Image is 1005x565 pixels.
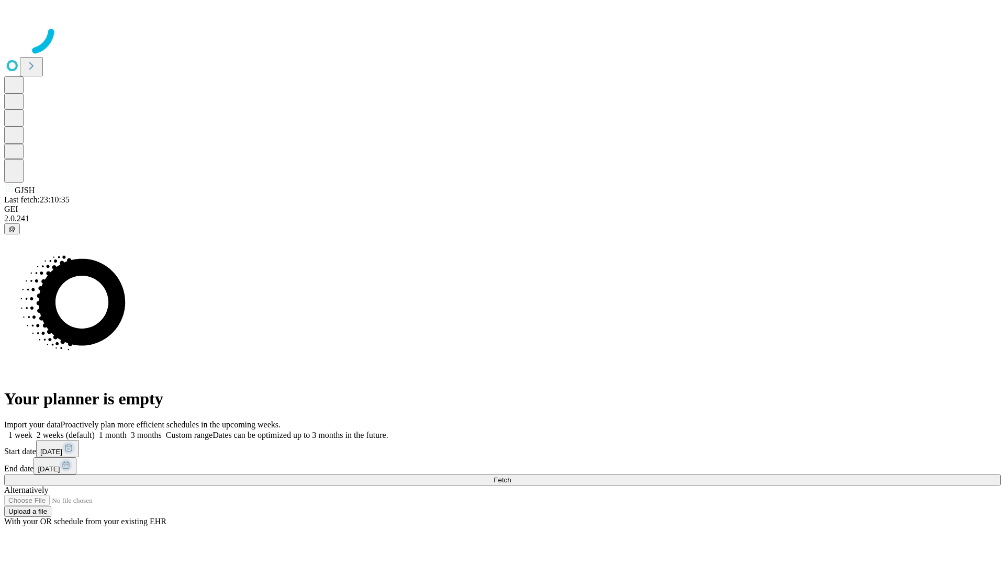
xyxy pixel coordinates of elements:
[4,214,1001,223] div: 2.0.241
[131,431,162,439] span: 3 months
[40,448,62,456] span: [DATE]
[8,431,32,439] span: 1 week
[213,431,388,439] span: Dates can be optimized up to 3 months in the future.
[4,205,1001,214] div: GEI
[37,431,95,439] span: 2 weeks (default)
[4,420,61,429] span: Import your data
[4,223,20,234] button: @
[4,517,166,526] span: With your OR schedule from your existing EHR
[61,420,281,429] span: Proactively plan more efficient schedules in the upcoming weeks.
[4,389,1001,409] h1: Your planner is empty
[494,476,511,484] span: Fetch
[4,474,1001,485] button: Fetch
[166,431,213,439] span: Custom range
[4,195,70,204] span: Last fetch: 23:10:35
[4,440,1001,457] div: Start date
[33,457,76,474] button: [DATE]
[4,506,51,517] button: Upload a file
[38,465,60,473] span: [DATE]
[4,485,48,494] span: Alternatively
[8,225,16,233] span: @
[99,431,127,439] span: 1 month
[36,440,79,457] button: [DATE]
[15,186,35,195] span: GJSH
[4,457,1001,474] div: End date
